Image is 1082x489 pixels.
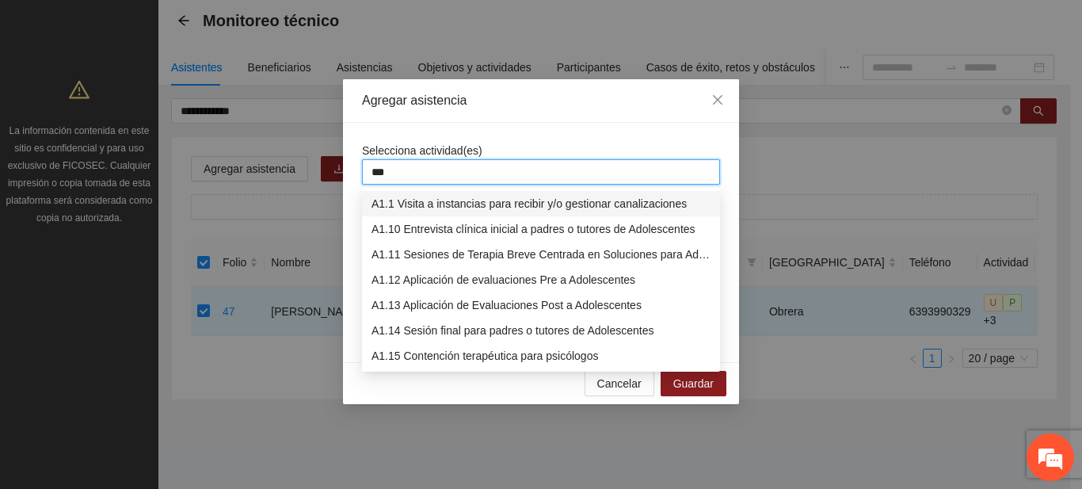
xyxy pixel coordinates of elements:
div: Minimizar ventana de chat en vivo [260,8,298,46]
button: Close [696,79,739,122]
div: A1.14 Sesión final para padres o tutores de Adolescentes [371,322,711,339]
div: A1.13 Aplicación de Evaluaciones Post a Adolescentes [362,292,720,318]
textarea: Escriba su mensaje y pulse “Intro” [8,323,302,378]
div: A1.10 Entrevista clínica inicial a padres o tutores de Adolescentes [371,220,711,238]
div: A1.15 Contención terapéutica para psicólogos [362,343,720,369]
div: Chatee con nosotros ahora [82,81,266,101]
span: Cancelar [597,375,642,392]
div: Agregar asistencia [362,92,720,109]
span: close [711,94,724,106]
button: Guardar [661,371,726,396]
div: A1.12 Aplicación de evaluaciones Pre a Adolescentes [362,267,720,292]
div: A1.13 Aplicación de Evaluaciones Post a Adolescentes [371,296,711,314]
div: A1.1 Visita a instancias para recibir y/o gestionar canalizaciones [371,195,711,212]
div: A1.14 Sesión final para padres o tutores de Adolescentes [362,318,720,343]
span: Estamos en línea. [92,156,219,316]
div: A1.12 Aplicación de evaluaciones Pre a Adolescentes [371,271,711,288]
div: A1.10 Entrevista clínica inicial a padres o tutores de Adolescentes [362,216,720,242]
div: A1.11 Sesiones de Terapia Breve Centrada en Soluciones para Adolescentes [371,246,711,263]
button: Cancelar [585,371,654,396]
span: Selecciona actividad(es) [362,144,482,157]
div: A1.11 Sesiones de Terapia Breve Centrada en Soluciones para Adolescentes [362,242,720,267]
div: A1.15 Contención terapéutica para psicólogos [371,347,711,365]
div: A1.1 Visita a instancias para recibir y/o gestionar canalizaciones [362,191,720,216]
span: Guardar [673,375,714,392]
